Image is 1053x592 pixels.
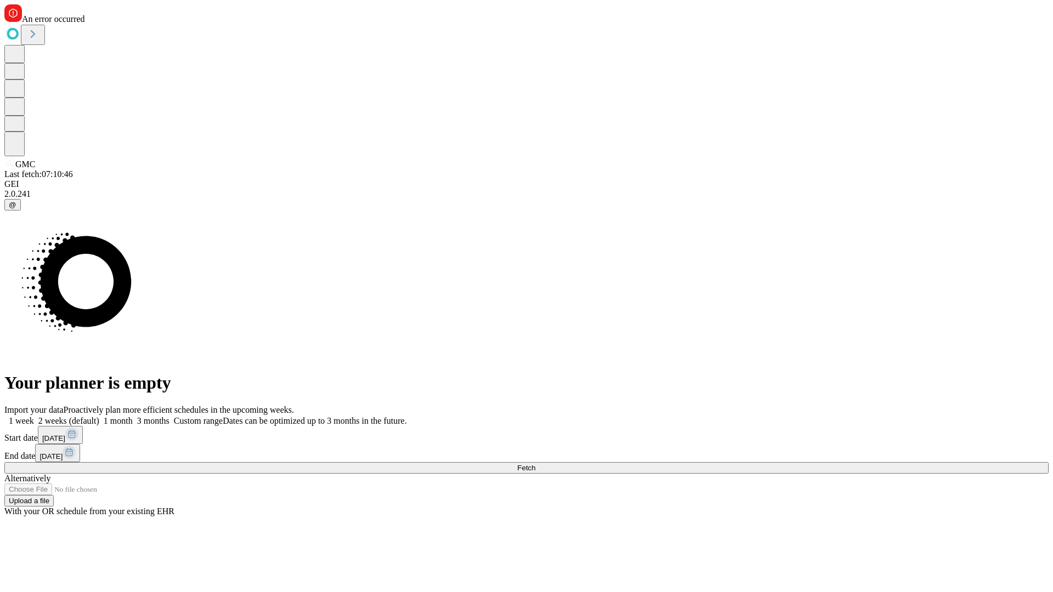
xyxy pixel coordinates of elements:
h1: Your planner is empty [4,373,1049,393]
button: [DATE] [35,444,80,462]
button: @ [4,199,21,210]
button: [DATE] [38,426,83,444]
span: [DATE] [42,434,65,442]
button: Fetch [4,462,1049,474]
span: @ [9,201,16,209]
span: [DATE] [39,452,63,460]
span: Fetch [517,464,535,472]
span: With your OR schedule from your existing EHR [4,506,174,516]
span: 2 weeks (default) [38,416,99,425]
span: 1 week [9,416,34,425]
div: Start date [4,426,1049,444]
div: GEI [4,179,1049,189]
span: Import your data [4,405,64,414]
span: Custom range [174,416,223,425]
div: 2.0.241 [4,189,1049,199]
span: Alternatively [4,474,50,483]
span: 3 months [137,416,169,425]
span: Last fetch: 07:10:46 [4,169,73,179]
button: Upload a file [4,495,54,506]
span: An error occurred [22,14,85,24]
span: Dates can be optimized up to 3 months in the future. [223,416,406,425]
div: End date [4,444,1049,462]
span: 1 month [104,416,133,425]
span: GMC [15,160,35,169]
span: Proactively plan more efficient schedules in the upcoming weeks. [64,405,294,414]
